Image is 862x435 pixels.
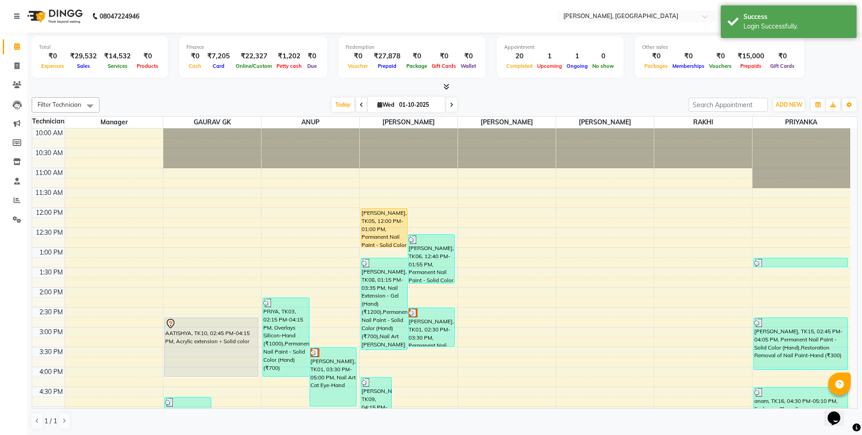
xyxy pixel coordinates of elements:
div: 1 [535,51,564,61]
span: Expenses [39,63,67,69]
div: Finance [186,43,320,51]
span: Filter Technician [38,101,81,108]
div: ₹27,878 [370,51,404,61]
div: 12:30 PM [34,228,65,237]
div: [PERSON_NAME], TK15, 02:45 PM-04:05 PM, Permanent Nail Paint - Solid Color (Hand),Restoration Rem... [754,318,848,369]
div: 0 [590,51,616,61]
span: Completed [504,63,535,69]
div: ₹0 [768,51,797,61]
span: ANUP [262,117,359,128]
div: 2:30 PM [38,307,65,317]
span: Due [305,63,319,69]
span: Ongoing [564,63,590,69]
div: [PERSON_NAME], TK01, 03:30 PM-05:00 PM, Nail Art Cat Eye-Hand [310,348,356,406]
div: 5:00 PM [38,407,65,416]
span: Manager [65,117,163,128]
span: Gift Cards [768,63,797,69]
div: [PERSON_NAME], TK01, 02:30 PM-03:30 PM, Permanent Nail Paint - Solid Color (Hand) [408,308,454,346]
span: Packages [642,63,670,69]
span: No show [590,63,616,69]
span: [PERSON_NAME] [360,117,457,128]
div: Redemption [346,43,478,51]
div: Success [743,12,850,22]
div: anam, TK16, 04:30 PM-05:10 PM, Eyebrows Threading [754,388,848,412]
div: ₹22,327 [233,51,274,61]
div: ₹0 [304,51,320,61]
span: Wallet [458,63,478,69]
div: ₹7,205 [204,51,233,61]
div: Login Successfully. [743,22,850,31]
div: 1:30 PM [38,268,65,277]
div: [PERSON_NAME], TK07, 01:15 PM-01:30 PM, Nail Art Glitter Per Finger-Hand [754,258,848,267]
span: Sales [75,63,92,69]
span: Today [332,98,354,112]
span: Upcoming [535,63,564,69]
div: Other sales [642,43,797,51]
img: logo [23,4,85,29]
div: [PERSON_NAME], TK08, 01:15 PM-03:35 PM, Nail Extension - Gel (Hand) (₹1200),Permanent Nail Paint ... [361,258,407,350]
div: ₹0 [458,51,478,61]
div: ₹0 [642,51,670,61]
div: ₹0 [404,51,429,61]
div: 10:30 AM [33,148,65,158]
div: 2:00 PM [38,288,65,297]
div: ₹0 [39,51,67,61]
div: ₹0 [707,51,734,61]
span: [PERSON_NAME] [556,117,654,128]
span: Prepaid [376,63,399,69]
div: [PERSON_NAME], TK06, 12:40 PM-01:55 PM, Permanent Nail Paint - Solid Color (Hand) (₹700),Nail Art... [408,235,454,283]
span: [PERSON_NAME] [458,117,556,128]
span: Petty cash [274,63,304,69]
div: ₹14,532 [100,51,134,61]
div: [PERSON_NAME], TK05, 12:00 PM-01:00 PM, Permanent Nail Paint - Solid Color (Hand) [361,208,407,247]
span: Voucher [346,63,370,69]
div: ₹1,202 [274,51,304,61]
div: 4:00 PM [38,367,65,377]
span: Wed [375,101,396,108]
span: Online/Custom [233,63,274,69]
span: Prepaids [738,63,764,69]
input: Search Appointment [689,98,768,112]
span: Card [210,63,227,69]
span: Vouchers [707,63,734,69]
div: 1 [564,51,590,61]
div: 3:30 PM [38,347,65,357]
div: AATISHYA, TK10, 02:45 PM-04:15 PM, Acrylic extension + Solid color [165,318,258,376]
div: 3:00 PM [38,327,65,337]
div: ₹29,532 [67,51,100,61]
div: 4:30 PM [38,387,65,397]
div: 12:00 PM [34,208,65,217]
iframe: chat widget [824,399,853,426]
div: 1:00 PM [38,248,65,257]
span: Gift Cards [429,63,458,69]
div: ₹0 [429,51,458,61]
div: 11:30 AM [33,188,65,198]
span: Package [404,63,429,69]
button: ADD NEW [773,99,805,111]
span: ADD NEW [776,101,802,108]
div: 20 [504,51,535,61]
span: Services [105,63,130,69]
span: Memberships [670,63,707,69]
div: ₹15,000 [734,51,768,61]
b: 08047224946 [100,4,139,29]
span: 1 / 1 [44,416,57,426]
div: ₹0 [134,51,161,61]
span: Products [134,63,161,69]
span: GAURAV GK [163,117,261,128]
div: ₹0 [186,51,204,61]
div: Appointment [504,43,616,51]
input: 2025-10-01 [396,98,442,112]
div: [PERSON_NAME], TK09, 04:15 PM-05:15 PM, Permanent Nail Paint - Solid Color (Hand) (₹700) [361,378,392,416]
span: Cash [186,63,204,69]
div: Technician [32,117,65,126]
span: PRIYANKA [752,117,851,128]
div: 11:00 AM [33,168,65,178]
div: ₹0 [670,51,707,61]
div: ₹0 [346,51,370,61]
div: Total [39,43,161,51]
div: PRIYA, TK03, 02:15 PM-04:15 PM, Overlays Silicon-Hand (₹1000),Permanent Nail Paint - Solid Color ... [263,298,309,376]
span: RAKHI [654,117,752,128]
div: 10:00 AM [33,128,65,138]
